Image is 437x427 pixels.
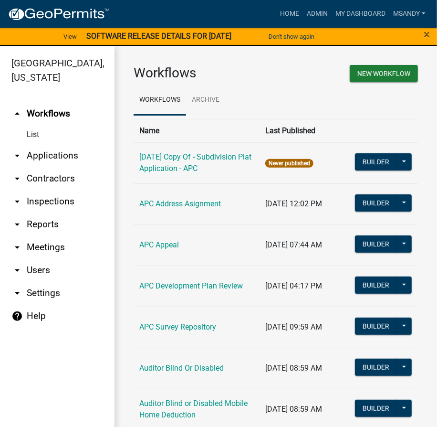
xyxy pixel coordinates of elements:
[11,173,23,184] i: arrow_drop_down
[355,400,397,417] button: Builder
[11,196,23,207] i: arrow_drop_down
[134,85,186,116] a: Workflows
[424,28,430,41] span: ×
[139,363,224,373] a: Auditor Blind Or Disabled
[11,150,23,161] i: arrow_drop_down
[11,219,23,230] i: arrow_drop_down
[265,29,318,44] button: Don't show again
[332,5,389,23] a: My Dashboard
[11,108,23,119] i: arrow_drop_up
[355,153,397,171] button: Builder
[11,288,23,299] i: arrow_drop_down
[134,119,260,142] th: Name
[265,281,322,290] span: [DATE] 04:17 PM
[139,199,221,208] a: APC Address Asignment
[139,399,248,419] a: Auditor Blind or Disabled Mobile Home Deduction
[86,32,231,41] strong: SOFTWARE RELEASE DETAILS FOR [DATE]
[139,152,251,173] a: [DATE] Copy Of - Subdivision Plat Application - APC
[303,5,332,23] a: Admin
[265,159,313,168] span: Never published
[350,65,418,82] button: New Workflow
[389,5,429,23] a: msandy
[355,359,397,376] button: Builder
[139,240,179,249] a: APC Appeal
[60,29,81,44] a: View
[276,5,303,23] a: Home
[424,29,430,40] button: Close
[260,119,349,142] th: Last Published
[139,322,216,331] a: APC Survey Repository
[11,310,23,322] i: help
[265,199,322,208] span: [DATE] 12:02 PM
[265,405,322,414] span: [DATE] 08:59 AM
[11,265,23,276] i: arrow_drop_down
[355,194,397,212] button: Builder
[265,363,322,373] span: [DATE] 08:59 AM
[355,318,397,335] button: Builder
[11,242,23,253] i: arrow_drop_down
[186,85,225,116] a: Archive
[355,277,397,294] button: Builder
[139,281,243,290] a: APC Development Plan Review
[265,322,322,331] span: [DATE] 09:59 AM
[265,240,322,249] span: [DATE] 07:44 AM
[355,235,397,253] button: Builder
[134,65,269,81] h3: Workflows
